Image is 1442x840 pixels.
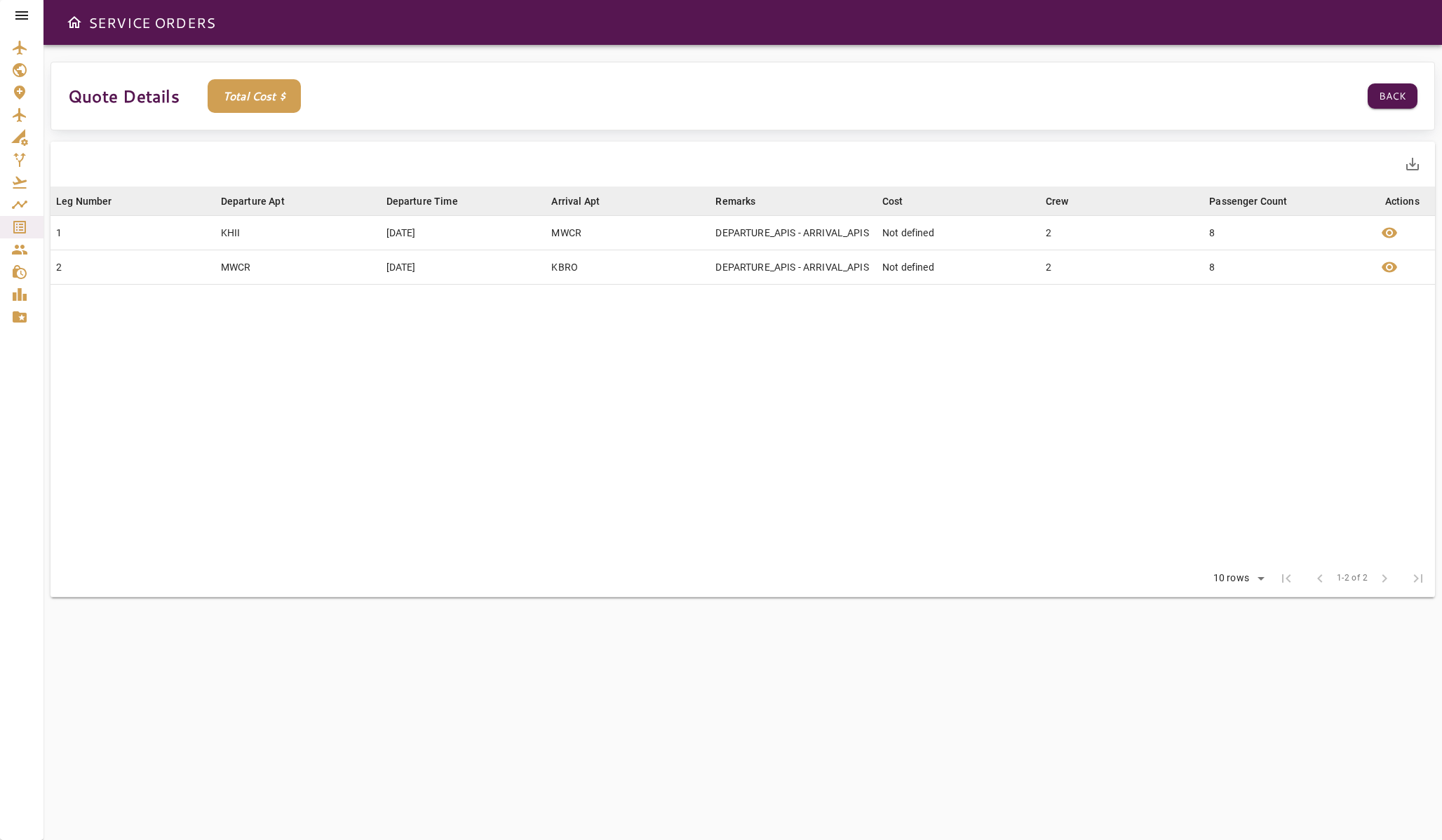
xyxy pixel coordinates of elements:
span: Passenger Count [1209,193,1305,210]
div: Leg Number [56,193,112,210]
button: Leg Details [1373,216,1406,250]
span: save_alt [1404,156,1421,172]
div: 10 rows [1210,572,1253,584]
td: DEPARTURE_APIS - ARRIVAL_APIS [710,216,877,250]
span: Remarks [715,193,774,210]
span: Leg Number [56,193,130,210]
td: [DATE] [381,250,546,285]
td: KHII [215,216,381,250]
span: Crew [1046,193,1087,210]
td: Not defined [877,250,1040,285]
span: Departure Apt [221,193,303,210]
td: [DATE] [381,216,546,250]
h6: SERVICE ORDERS [88,11,215,34]
span: First Page [1269,562,1303,595]
td: MWCR [546,216,710,250]
td: 8 [1204,250,1369,285]
div: Departure Apt [221,193,285,210]
div: Remarks [715,193,755,210]
td: 2 [1040,216,1204,250]
div: Cost [882,193,903,210]
div: Departure Time [386,193,458,210]
button: Leg Details [1373,250,1406,284]
div: Passenger Count [1209,193,1287,210]
td: 1 [50,216,215,250]
span: Previous Page [1303,562,1337,595]
td: KBRO [546,250,710,285]
span: Departure Time [386,193,476,210]
span: Cost [882,193,922,210]
div: 10 rows [1204,568,1269,589]
button: Export [1396,147,1429,181]
td: MWCR [215,250,381,285]
span: 1-2 of 2 [1337,571,1368,585]
span: Last Page [1401,562,1435,595]
td: 2 [1040,250,1204,285]
td: DEPARTURE_APIS - ARRIVAL_APIS [710,250,877,285]
button: Back [1368,83,1417,109]
span: visibility [1381,259,1398,276]
p: Total Cost $ [208,79,301,113]
td: 2 [50,250,215,285]
div: Crew [1046,193,1069,210]
td: Not defined [877,216,1040,250]
span: visibility [1381,224,1398,241]
button: Open drawer [60,8,88,36]
span: Arrival Apt [551,193,618,210]
p: Quote Details [68,83,180,109]
div: Arrival Apt [551,193,600,210]
td: 8 [1204,216,1369,250]
span: Next Page [1368,562,1401,595]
